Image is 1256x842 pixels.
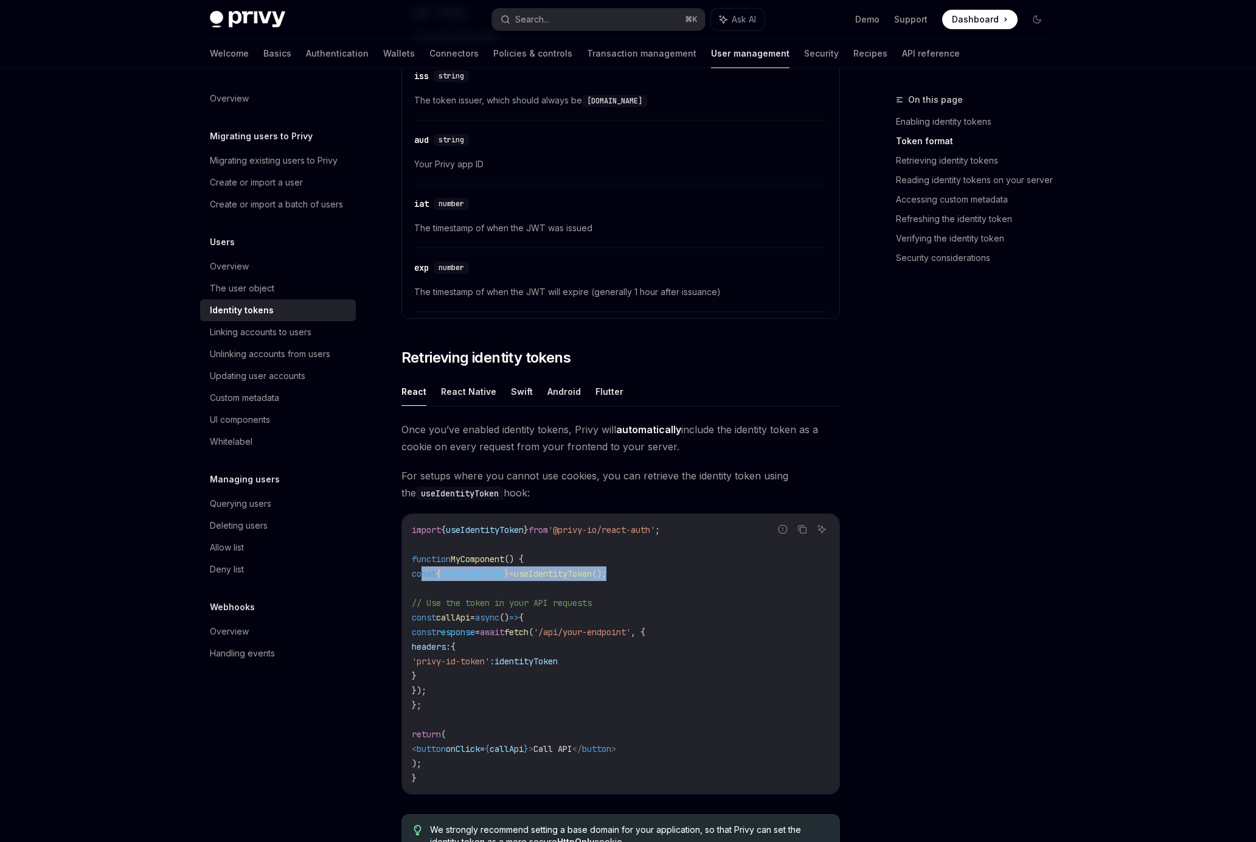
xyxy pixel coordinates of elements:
a: Create or import a batch of users [200,193,356,215]
div: Overview [210,91,249,106]
a: Custom metadata [200,387,356,409]
span: '@privy-io/react-auth' [548,524,655,535]
a: Retrieving identity tokens [896,151,1056,170]
span: Dashboard [952,13,999,26]
span: Once you’ve enabled identity tokens, Privy will include the identity token as a cookie on every r... [401,421,840,455]
div: Identity tokens [210,303,274,318]
span: { [436,568,441,579]
a: Wallets [383,39,415,68]
span: response [436,627,475,638]
span: ( [441,729,446,740]
span: The token issuer, which should always be [414,93,827,108]
a: The user object [200,277,356,299]
span: = [470,612,475,623]
span: { [451,641,456,652]
div: exp [414,262,429,274]
div: Updating user accounts [210,369,305,383]
span: { [441,524,446,535]
span: = [509,568,514,579]
a: Security [804,39,839,68]
button: Copy the contents from the code block [794,521,810,537]
a: Allow list [200,537,356,558]
span: string [439,71,464,81]
button: React [401,377,426,406]
span: => [509,612,519,623]
span: For setups where you cannot use cookies, you can retrieve the identity token using the hook: [401,467,840,501]
h5: Managing users [210,472,280,487]
a: Handling events [200,642,356,664]
span: from [529,524,548,535]
div: iss [414,70,429,82]
span: } [412,670,417,681]
span: }; [412,700,422,711]
span: () [499,612,509,623]
div: Deleting users [210,518,268,533]
div: Deny list [210,562,244,577]
span: useIdentityToken [446,524,524,535]
a: Reading identity tokens on your server [896,170,1056,190]
span: 'privy-id-token' [412,656,490,667]
span: return [412,729,441,740]
span: = [475,627,480,638]
button: Ask AI [711,9,765,30]
span: identityToken [494,656,558,667]
span: { [519,612,524,623]
span: '/api/your-endpoint' [533,627,631,638]
span: < [412,743,417,754]
div: UI components [210,412,270,427]
a: Transaction management [587,39,696,68]
a: Unlinking accounts from users [200,343,356,365]
span: useIdentityToken [514,568,592,579]
span: > [611,743,616,754]
span: } [524,524,529,535]
strong: automatically [616,423,681,436]
span: await [480,627,504,638]
a: Security considerations [896,248,1056,268]
div: Custom metadata [210,391,279,405]
span: import [412,524,441,535]
a: Enabling identity tokens [896,112,1056,131]
svg: Tip [414,825,422,836]
div: The user object [210,281,274,296]
span: : [490,656,494,667]
a: Support [894,13,928,26]
img: dark logo [210,11,285,28]
span: } [412,773,417,784]
span: ( [529,627,533,638]
span: const [412,627,436,638]
span: ); [412,758,422,769]
div: Create or import a user [210,175,303,190]
span: } [504,568,509,579]
code: useIdentityToken [416,487,504,500]
span: // Use the token in your API requests [412,597,592,608]
span: string [439,135,464,145]
a: Querying users [200,493,356,515]
span: On this page [908,92,963,107]
a: Token format [896,131,1056,151]
a: Deleting users [200,515,356,537]
span: > [529,743,533,754]
span: (); [592,568,606,579]
a: Policies & controls [493,39,572,68]
div: Handling events [210,646,275,661]
a: API reference [902,39,960,68]
a: Overview [200,621,356,642]
a: UI components [200,409,356,431]
h5: Webhooks [210,600,255,614]
span: ; [655,524,660,535]
span: () { [504,554,524,565]
div: Overview [210,624,249,639]
a: Demo [855,13,880,26]
a: Whitelabel [200,431,356,453]
a: Welcome [210,39,249,68]
a: Authentication [306,39,369,68]
span: function [412,554,451,565]
div: aud [414,134,429,146]
span: Your Privy app ID [414,157,827,172]
span: </ [572,743,582,754]
a: Updating user accounts [200,365,356,387]
span: headers: [412,641,451,652]
span: onClick [446,743,480,754]
button: Ask AI [814,521,830,537]
button: Report incorrect code [775,521,791,537]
